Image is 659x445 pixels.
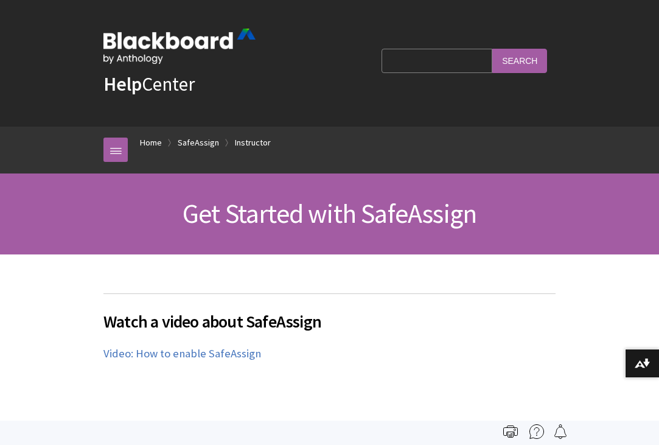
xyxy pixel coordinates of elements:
strong: Help [103,72,142,96]
img: More help [529,424,544,439]
a: HelpCenter [103,72,195,96]
span: Get Started with SafeAssign [183,197,476,230]
img: Follow this page [553,424,568,439]
a: Instructor [235,135,271,150]
img: Print [503,424,518,439]
input: Search [492,49,547,72]
a: Home [140,135,162,150]
span: Watch a video about SafeAssign [103,309,556,334]
a: SafeAssign [178,135,219,150]
img: Blackboard by Anthology [103,29,256,64]
a: Video: How to enable SafeAssign [103,346,261,361]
